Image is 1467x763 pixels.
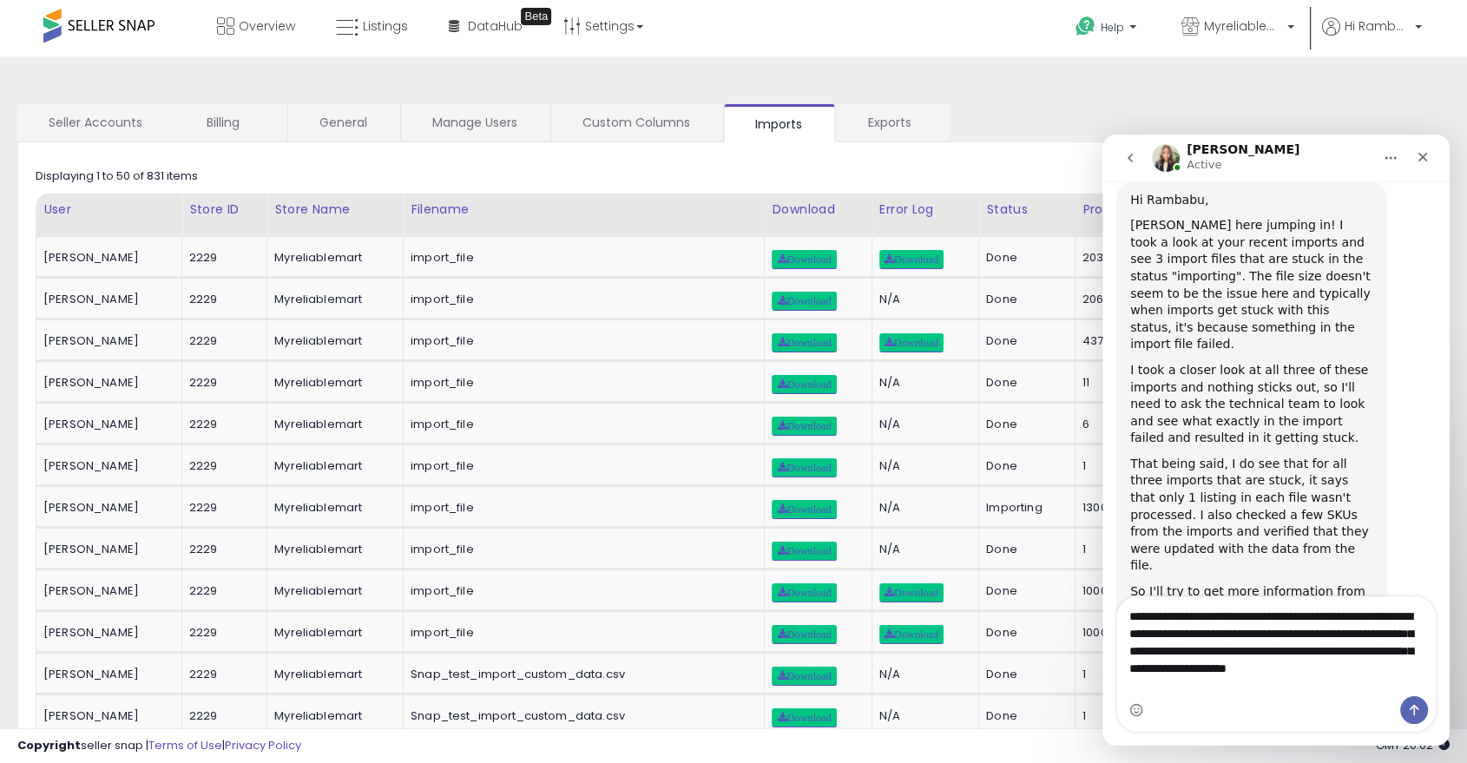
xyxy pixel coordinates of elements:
[772,201,864,219] div: Download
[986,417,1062,432] div: Done
[274,708,390,724] div: Myreliablemart
[288,104,398,141] a: General
[986,250,1062,266] div: Done
[43,250,168,266] div: [PERSON_NAME]
[879,333,944,352] a: Download
[411,375,751,391] div: import_file
[837,104,948,141] a: Exports
[189,500,253,516] div: 2229
[777,713,831,723] span: Download
[777,254,831,265] span: Download
[225,737,301,753] a: Privacy Policy
[879,458,965,474] div: N/A
[879,583,944,602] a: Download
[411,500,751,516] div: import_file
[879,542,965,557] div: N/A
[772,542,836,561] a: Download
[986,667,1062,682] div: Done
[879,201,971,219] div: Error Log
[1082,500,1167,516] div: 1300
[777,671,831,681] span: Download
[43,458,168,474] div: [PERSON_NAME]
[879,375,965,391] div: N/A
[274,375,390,391] div: Myreliablemart
[772,708,836,727] a: Download
[1101,20,1124,35] span: Help
[43,542,168,557] div: [PERSON_NAME]
[1082,201,1173,219] div: Processed
[36,168,198,185] div: Displaying 1 to 50 of 831 items
[986,201,1068,219] div: Status
[43,583,168,599] div: [PERSON_NAME]
[363,17,408,35] span: Listings
[274,458,390,474] div: Myreliablemart
[777,463,831,473] span: Download
[772,458,836,477] a: Download
[189,458,253,474] div: 2229
[189,625,253,641] div: 2229
[43,417,168,432] div: [PERSON_NAME]
[411,625,751,641] div: import_file
[772,375,836,394] a: Download
[1102,135,1450,746] iframe: Intercom live chat
[411,417,751,432] div: import_file
[1345,17,1410,35] span: Hi Rambabu
[986,542,1062,557] div: Done
[879,250,944,269] a: Download
[411,333,751,349] div: import_file
[1082,708,1167,724] div: 1
[986,500,1062,516] div: Importing
[772,500,836,519] a: Download
[1082,625,1167,641] div: 10000
[189,708,253,724] div: 2229
[777,379,831,390] span: Download
[986,625,1062,641] div: Done
[468,17,523,35] span: DataHub
[772,583,836,602] a: Download
[189,542,253,557] div: 2229
[879,667,965,682] div: N/A
[274,500,390,516] div: Myreliablemart
[879,292,965,307] div: N/A
[148,737,222,753] a: Terms of Use
[43,292,168,307] div: [PERSON_NAME]
[1062,3,1154,56] a: Help
[885,588,938,598] span: Download
[43,333,168,349] div: [PERSON_NAME]
[885,254,938,265] span: Download
[521,8,551,25] div: Tooltip anchor
[274,583,390,599] div: Myreliablemart
[274,250,390,266] div: Myreliablemart
[986,333,1062,349] div: Done
[724,104,835,142] a: Imports
[879,500,965,516] div: N/A
[777,421,831,431] span: Download
[986,708,1062,724] div: Done
[772,417,836,436] a: Download
[986,375,1062,391] div: Done
[1075,16,1096,37] i: Get Help
[772,292,836,311] a: Download
[879,708,965,724] div: N/A
[17,738,301,754] div: seller snap | |
[43,625,168,641] div: [PERSON_NAME]
[1082,333,1167,349] div: 437
[777,588,831,598] span: Download
[772,667,836,686] a: Download
[879,625,944,644] a: Download
[1082,542,1167,557] div: 1
[189,417,253,432] div: 2229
